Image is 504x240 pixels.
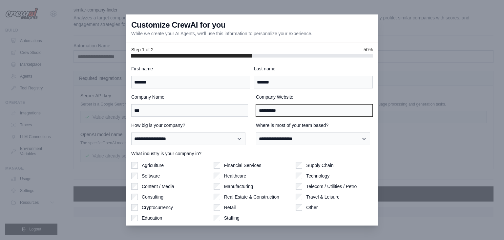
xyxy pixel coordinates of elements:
label: Education [142,215,162,221]
label: Travel & Leisure [306,194,339,200]
label: Telecom / Utilities / Petro [306,183,357,190]
label: What industry is your company in? [131,150,373,157]
label: Manufacturing [224,183,253,190]
label: Software [142,173,160,179]
label: Content / Media [142,183,174,190]
label: Consulting [142,194,163,200]
label: Staffing [224,215,240,221]
label: How big is your company? [131,122,248,129]
span: Step 1 of 2 [131,46,154,53]
label: Other [306,204,318,211]
label: Last name [254,65,373,72]
div: Widget de chat [471,208,504,240]
label: Real Estate & Construction [224,194,279,200]
iframe: Chat Widget [471,208,504,240]
span: 50% [364,46,373,53]
label: Company Name [131,94,248,100]
label: Retail [224,204,236,211]
h3: Customize CrewAI for you [131,20,225,30]
label: Supply Chain [306,162,333,169]
label: Agriculture [142,162,164,169]
label: Cryptocurrency [142,204,173,211]
label: Company Website [256,94,373,100]
p: While we create your AI Agents, we'll use this information to personalize your experience. [131,30,312,37]
label: Where is most of your team based? [256,122,373,129]
label: Healthcare [224,173,246,179]
label: Financial Services [224,162,262,169]
label: First name [131,65,250,72]
label: Technology [306,173,329,179]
